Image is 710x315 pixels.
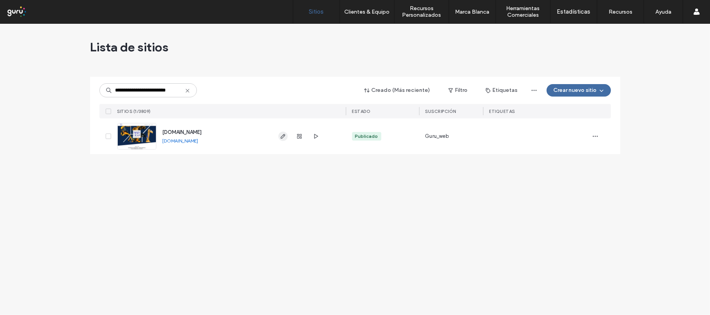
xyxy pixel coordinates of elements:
span: Lista de sitios [90,39,169,55]
label: Clientes & Equipo [345,9,390,15]
button: Filtro [441,84,476,97]
button: Crear nuevo sitio [547,84,611,97]
button: Etiquetas [479,84,525,97]
label: Sitios [309,8,324,15]
span: Suscripción [425,109,457,114]
label: Recursos Personalizados [395,5,449,18]
span: ESTADO [352,109,371,114]
label: Herramientas Comerciales [496,5,550,18]
span: Ayuda [17,5,38,12]
a: [DOMAIN_NAME] [163,138,198,144]
span: SITIOS (1/3809) [117,109,151,114]
label: Estadísticas [557,8,591,15]
label: Ayuda [655,9,671,15]
button: Creado (Más reciente) [358,84,437,97]
a: [DOMAIN_NAME] [163,129,202,135]
label: Recursos [609,9,632,15]
span: ETIQUETAS [489,109,515,114]
label: Marca Blanca [455,9,490,15]
span: Guru_web [425,132,449,140]
div: Publicado [355,133,378,140]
